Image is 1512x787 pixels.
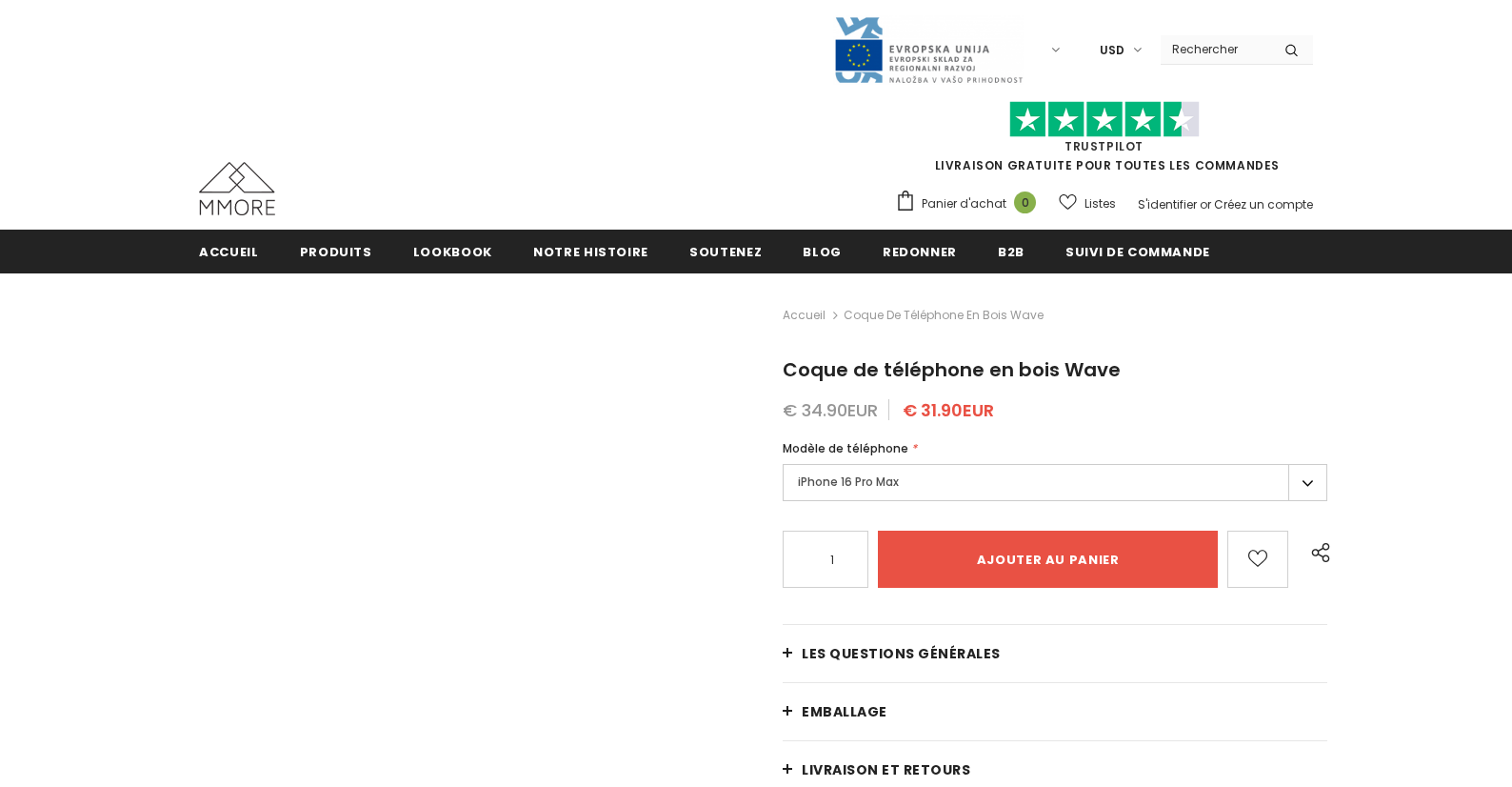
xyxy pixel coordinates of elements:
[833,41,1024,57] a: Javni Razpis
[895,190,1045,218] a: Panier d'achat 0
[883,243,957,261] span: Redonner
[1065,230,1210,272] a: Suivi de commande
[689,243,762,261] span: soutenez
[783,304,826,327] a: Accueil
[1161,35,1270,63] input: Search Site
[300,230,372,272] a: Produits
[1014,192,1036,213] span: 0
[922,194,1006,213] span: Panier d'achat
[802,760,970,779] span: Livraison et retours
[998,243,1025,261] span: B2B
[802,644,1001,663] span: Les questions générales
[833,15,1024,85] img: Javni Razpis
[803,243,842,261] span: Blog
[895,110,1313,173] span: LIVRAISON GRATUITE POUR TOUTES LES COMMANDES
[883,230,957,272] a: Redonner
[803,230,842,272] a: Blog
[783,625,1327,682] a: Les questions générales
[783,356,1121,383] span: Coque de téléphone en bois Wave
[533,243,648,261] span: Notre histoire
[1059,187,1116,220] a: Listes
[199,230,259,272] a: Accueil
[1064,138,1144,154] a: TrustPilot
[199,243,259,261] span: Accueil
[689,230,762,272] a: soutenez
[1009,101,1200,138] img: Faites confiance aux étoiles pilotes
[1214,196,1313,212] a: Créez un compte
[199,162,275,215] img: Cas MMORE
[1200,196,1211,212] span: or
[1138,196,1197,212] a: S'identifier
[783,398,878,422] span: € 34.90EUR
[878,531,1218,588] input: Ajouter au panier
[998,230,1025,272] a: B2B
[802,702,887,721] span: EMBALLAGE
[413,230,492,272] a: Lookbook
[844,304,1044,327] span: Coque de téléphone en bois Wave
[903,398,994,422] span: € 31.90EUR
[783,683,1327,740] a: EMBALLAGE
[1084,194,1116,213] span: Listes
[533,230,648,272] a: Notre histoire
[1065,243,1210,261] span: Suivi de commande
[300,243,372,261] span: Produits
[783,440,908,456] span: Modèle de téléphone
[783,464,1327,501] label: iPhone 16 Pro Max
[1100,41,1124,60] span: USD
[413,243,492,261] span: Lookbook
